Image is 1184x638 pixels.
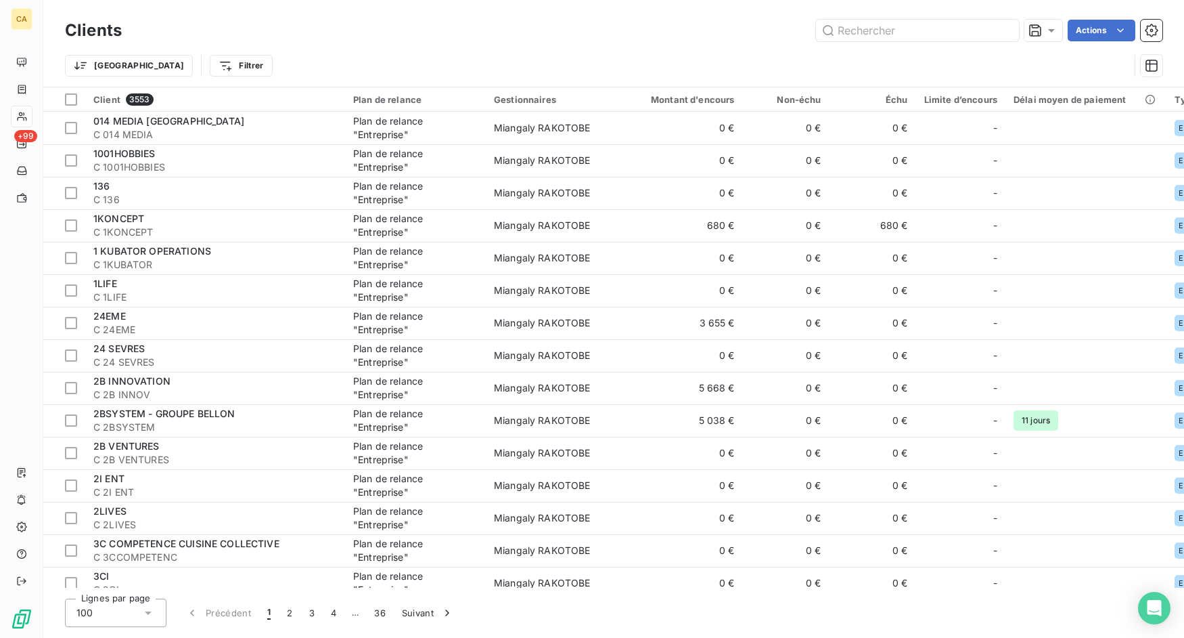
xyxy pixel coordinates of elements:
div: Plan de relance "Entreprise" [353,570,478,597]
span: 1 [267,606,271,620]
span: C 2LIVES [93,518,337,532]
span: C 24 SEVRES [93,356,337,369]
td: 0 € [829,339,916,372]
span: - [993,576,997,590]
span: C 2B INNOV [93,388,337,402]
img: Logo LeanPay [11,608,32,630]
span: Miangaly RAKOTOBE [494,219,591,231]
div: Plan de relance "Entreprise" [353,179,478,207]
span: - [993,219,997,232]
div: Plan de relance [353,94,478,105]
td: 5 038 € [627,404,743,437]
span: - [993,446,997,460]
div: Limite d’encours [924,94,997,105]
h3: Clients [65,18,122,43]
button: Actions [1068,20,1135,41]
div: Open Intercom Messenger [1138,592,1170,624]
span: … [344,602,366,624]
span: - [993,284,997,297]
span: Miangaly RAKOTOBE [494,382,591,394]
span: Miangaly RAKOTOBE [494,252,591,263]
span: - [993,251,997,265]
span: C 1KONCEPT [93,226,337,239]
div: Plan de relance "Entreprise" [353,472,478,499]
div: Plan de relance "Entreprise" [353,277,478,304]
td: 0 € [829,469,916,502]
div: Plan de relance "Entreprise" [353,310,478,337]
div: Plan de relance "Entreprise" [353,212,478,239]
span: Miangaly RAKOTOBE [494,122,591,133]
span: 100 [76,606,93,620]
span: - [993,154,997,167]
div: Plan de relance "Entreprise" [353,440,478,467]
span: C 1LIFE [93,291,337,304]
span: 24 SEVRES [93,343,145,354]
td: 0 € [743,404,829,437]
span: - [993,414,997,427]
span: C 136 [93,193,337,207]
span: Miangaly RAKOTOBE [494,512,591,524]
span: C 3CI [93,583,337,597]
td: 0 € [627,469,743,502]
span: Miangaly RAKOTOBE [494,414,591,426]
td: 0 € [743,469,829,502]
button: 1 [259,599,279,627]
span: - [993,349,997,362]
div: Gestionnaires [494,94,618,105]
td: 0 € [743,437,829,469]
span: 1LIFE [93,278,117,289]
td: 0 € [627,437,743,469]
span: Miangaly RAKOTOBE [494,284,591,296]
td: 0 € [829,242,916,274]
td: 0 € [829,437,916,469]
span: - [993,121,997,135]
td: 0 € [743,177,829,209]
span: - [993,186,997,200]
button: Précédent [177,599,259,627]
span: Miangaly RAKOTOBE [494,480,591,491]
td: 0 € [627,177,743,209]
span: 2B VENTURES [93,440,160,452]
td: 0 € [743,112,829,144]
span: Miangaly RAKOTOBE [494,447,591,459]
span: 3C COMPETENCE CUISINE COLLECTIVE [93,538,279,549]
button: Filtrer [210,55,272,77]
td: 0 € [829,534,916,567]
td: 680 € [627,209,743,242]
td: 3 655 € [627,307,743,339]
td: 0 € [829,307,916,339]
td: 0 € [829,274,916,307]
span: 3CI [93,570,109,582]
td: 0 € [743,502,829,534]
td: 0 € [829,567,916,599]
td: 0 € [829,404,916,437]
span: 2I ENT [93,473,124,484]
span: Miangaly RAKOTOBE [494,317,591,328]
td: 0 € [743,307,829,339]
span: 24EME [93,310,126,322]
td: 0 € [743,567,829,599]
div: Plan de relance "Entreprise" [353,114,478,142]
div: Plan de relance "Entreprise" [353,147,478,174]
div: Montant d'encours [635,94,735,105]
td: 0 € [627,502,743,534]
span: 3553 [126,93,154,106]
td: 0 € [829,144,916,177]
div: Plan de relance "Entreprise" [353,375,478,402]
span: C 2B VENTURES [93,453,337,467]
td: 0 € [829,112,916,144]
span: 11 jours [1014,410,1058,431]
span: +99 [14,130,37,142]
span: Miangaly RAKOTOBE [494,187,591,198]
span: 2B INNOVATION [93,375,170,387]
span: C 2BSYSTEM [93,421,337,434]
td: 0 € [829,177,916,209]
button: 4 [323,599,344,627]
td: 0 € [627,112,743,144]
td: 0 € [627,339,743,372]
td: 0 € [627,274,743,307]
span: C 2I ENT [93,486,337,499]
td: 0 € [743,144,829,177]
span: - [993,381,997,395]
span: Miangaly RAKOTOBE [494,577,591,589]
